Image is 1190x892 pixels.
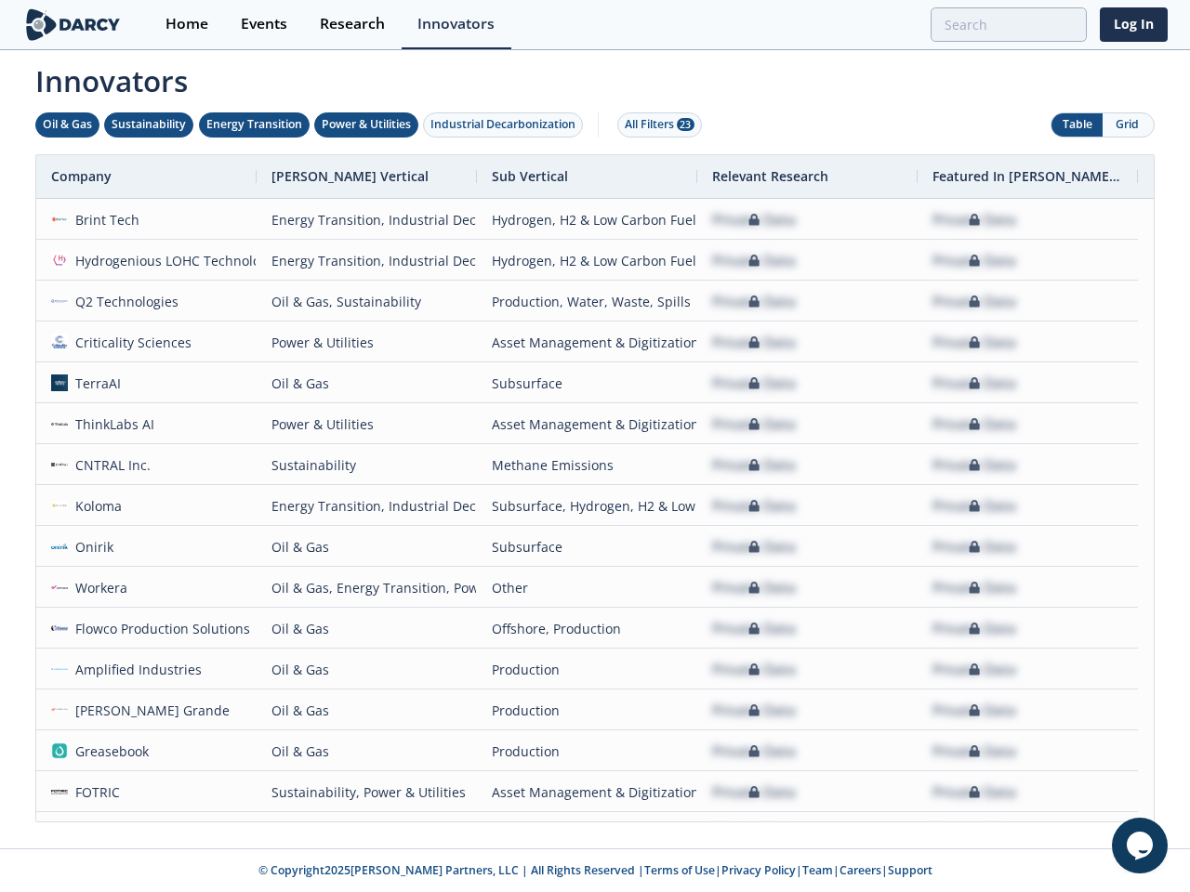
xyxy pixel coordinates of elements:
[1100,7,1168,42] a: Log In
[271,731,462,771] div: Oil & Gas
[271,609,462,649] div: Oil & Gas
[51,620,68,636] img: 1619202337518-flowco_logo_lt_medium.png
[932,486,1016,526] div: Private Data
[932,241,1016,281] div: Private Data
[840,862,881,878] a: Careers
[51,456,68,473] img: 8ac11fb0-5ce6-4062-9e23-88b7456ac0af
[112,116,186,133] div: Sustainability
[51,334,68,350] img: f59c13b7-8146-4c0f-b540-69d0cf6e4c34
[35,112,99,138] button: Oil & Gas
[712,813,796,853] div: Private Data
[492,322,682,362] div: Asset Management & Digitization
[1103,113,1154,137] button: Grid
[51,742,68,759] img: greasebook.com.png
[271,322,462,362] div: Power & Utilities
[271,200,462,240] div: Energy Transition, Industrial Decarbonization
[68,609,251,649] div: Flowco Production Solutions
[423,112,583,138] button: Industrial Decarbonization
[51,415,68,432] img: cea6cb8d-c661-4e82-962b-34554ec2b6c9
[51,167,112,185] span: Company
[932,322,1016,362] div: Private Data
[271,813,462,853] div: Power & Utilities
[932,282,1016,321] div: Private Data
[712,167,828,185] span: Relevant Research
[932,731,1016,771] div: Private Data
[712,527,796,567] div: Private Data
[51,497,68,514] img: 27540aad-f8b7-4d29-9f20-5d378d121d15
[271,241,462,281] div: Energy Transition, Industrial Decarbonization
[271,649,462,689] div: Oil & Gas
[51,252,68,269] img: 637fdeb2-050e-438a-a1bd-d39c97baa253
[932,649,1016,689] div: Private Data
[68,527,114,567] div: Onirik
[712,649,796,689] div: Private Data
[68,200,140,240] div: Brint Tech
[888,862,932,878] a: Support
[492,404,682,444] div: Asset Management & Digitization
[206,116,302,133] div: Energy Transition
[43,116,92,133] div: Oil & Gas
[26,862,1164,879] p: © Copyright 2025 [PERSON_NAME] Partners, LLC | All Rights Reserved | | | | |
[271,772,462,812] div: Sustainability, Power & Utilities
[644,862,715,878] a: Terms of Use
[51,702,68,718] img: 1673545069310-mg.jpg
[712,731,796,771] div: Private Data
[712,241,796,281] div: Private Data
[51,579,68,596] img: a6a7813e-09ba-43d3-9dde-1ade15d6a3a4
[712,322,796,362] div: Private Data
[721,862,796,878] a: Privacy Policy
[271,167,429,185] span: [PERSON_NAME] Vertical
[932,445,1016,485] div: Private Data
[68,731,150,771] div: Greasebook
[22,52,1168,102] span: Innovators
[492,731,682,771] div: Production
[492,363,682,403] div: Subsurface
[932,167,1123,185] span: Featured In [PERSON_NAME] Live
[68,363,122,403] div: TerraAI
[271,404,462,444] div: Power & Utilities
[492,568,682,608] div: Other
[932,813,1016,853] div: Private Data
[931,7,1087,42] input: Advanced Search
[314,112,418,138] button: Power & Utilities
[492,609,682,649] div: Offshore, Production
[68,772,121,812] div: FOTRIC
[271,690,462,730] div: Oil & Gas
[492,200,682,240] div: Hydrogen, H2 & Low Carbon Fuels
[932,690,1016,730] div: Private Data
[932,363,1016,403] div: Private Data
[802,862,833,878] a: Team
[712,690,796,730] div: Private Data
[492,282,682,321] div: Production, Water, Waste, Spills
[492,772,682,812] div: Asset Management & Digitization, Methane Emissions
[51,538,68,555] img: 59af668a-fbed-4df3-97e9-ea1e956a6472
[271,282,462,321] div: Oil & Gas, Sustainability
[68,282,179,321] div: Q2 Technologies
[68,404,155,444] div: ThinkLabs AI
[932,527,1016,567] div: Private Data
[51,661,68,677] img: 975fd072-4f33-424c-bfc0-4ca45b1e322c
[51,374,68,391] img: a0df43f8-31b4-4ea9-a991-6b2b5c33d24c
[104,112,193,138] button: Sustainability
[492,813,682,853] div: Asset Management & Digitization
[430,116,575,133] div: Industrial Decarbonization
[51,211,68,228] img: f06b7f28-bf61-405b-8dcc-f856dcd93083
[712,200,796,240] div: Private Data
[22,8,124,41] img: logo-wide.svg
[712,609,796,649] div: Private Data
[932,772,1016,812] div: Private Data
[322,116,411,133] div: Power & Utilities
[712,363,796,403] div: Private Data
[492,445,682,485] div: Methane Emissions
[68,322,192,362] div: Criticality Sciences
[932,404,1016,444] div: Private Data
[68,690,231,730] div: [PERSON_NAME] Grande
[712,282,796,321] div: Private Data
[320,17,385,32] div: Research
[492,690,682,730] div: Production
[677,118,694,131] span: 23
[1051,113,1103,137] button: Table
[932,568,1016,608] div: Private Data
[241,17,287,32] div: Events
[68,241,286,281] div: Hydrogenious LOHC Technologies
